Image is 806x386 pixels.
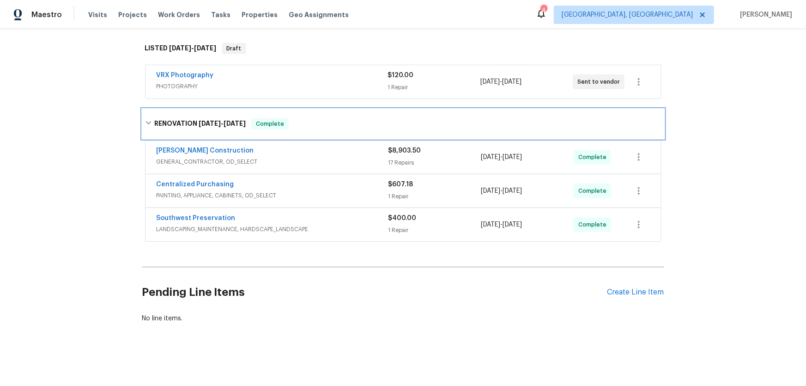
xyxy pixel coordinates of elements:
[607,288,664,297] div: Create Line Item
[289,10,349,19] span: Geo Assignments
[388,158,481,167] div: 17 Repairs
[157,215,236,221] a: Southwest Preservation
[211,12,230,18] span: Tasks
[540,6,547,15] div: 4
[157,82,388,91] span: PHOTOGRAPHY
[199,120,221,127] span: [DATE]
[157,147,254,154] a: [PERSON_NAME] Construction
[224,120,246,127] span: [DATE]
[142,271,607,314] h2: Pending Line Items
[142,314,664,323] div: No line items.
[481,188,500,194] span: [DATE]
[481,154,500,160] span: [DATE]
[388,147,421,154] span: $8,903.50
[480,79,500,85] span: [DATE]
[154,118,246,129] h6: RENOVATION
[481,221,500,228] span: [DATE]
[118,10,147,19] span: Projects
[388,72,414,79] span: $120.00
[503,154,522,160] span: [DATE]
[578,186,610,196] span: Complete
[736,10,792,19] span: [PERSON_NAME]
[157,191,388,200] span: PAINTING, APPLIANCE, CABINETS, OD_SELECT
[481,220,522,229] span: -
[142,34,664,63] div: LISTED [DATE]-[DATE]Draft
[157,72,214,79] a: VRX Photography
[157,157,388,166] span: GENERAL_CONTRACTOR, OD_SELECT
[502,79,521,85] span: [DATE]
[481,153,522,162] span: -
[577,77,624,86] span: Sent to vendor
[157,181,234,188] a: Centralized Purchasing
[578,220,610,229] span: Complete
[252,119,288,129] span: Complete
[158,10,200,19] span: Work Orders
[503,221,522,228] span: [DATE]
[388,226,481,235] div: 1 Repair
[170,45,217,51] span: -
[170,45,192,51] span: [DATE]
[388,215,417,221] span: $400.00
[242,10,278,19] span: Properties
[481,186,522,196] span: -
[480,77,521,86] span: -
[562,10,693,19] span: [GEOGRAPHIC_DATA], [GEOGRAPHIC_DATA]
[503,188,522,194] span: [DATE]
[194,45,217,51] span: [DATE]
[31,10,62,19] span: Maestro
[142,109,664,139] div: RENOVATION [DATE]-[DATE]Complete
[145,43,217,54] h6: LISTED
[199,120,246,127] span: -
[88,10,107,19] span: Visits
[223,44,245,53] span: Draft
[388,83,480,92] div: 1 Repair
[157,225,388,234] span: LANDSCAPING_MAINTENANCE, HARDSCAPE_LANDSCAPE
[388,192,481,201] div: 1 Repair
[578,153,610,162] span: Complete
[388,181,413,188] span: $607.18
